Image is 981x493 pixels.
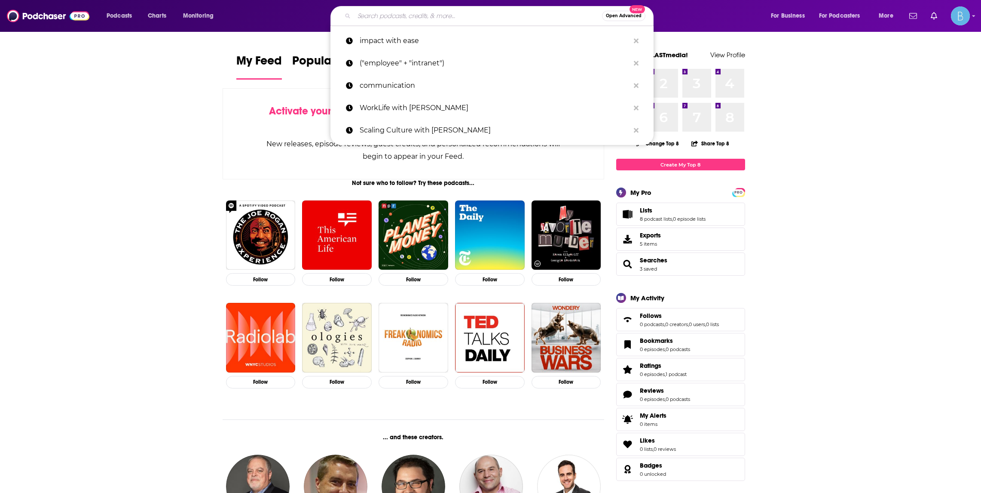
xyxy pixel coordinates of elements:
a: 0 unlocked [640,471,666,477]
span: Searches [616,253,745,276]
a: Ratings [640,362,687,370]
span: , [665,396,666,402]
button: open menu [101,9,143,23]
span: Bookmarks [640,337,673,345]
a: Charts [142,9,171,23]
span: , [688,321,689,327]
a: communication [330,74,654,97]
a: Lists [619,208,636,220]
a: Searches [640,256,667,264]
div: by following Podcasts, Creators, Lists, and other Users! [266,105,561,130]
a: My Feed [236,53,282,80]
input: Search podcasts, credits, & more... [354,9,602,23]
span: My Alerts [640,412,666,419]
a: Follows [640,312,719,320]
a: 0 creators [665,321,688,327]
button: Follow [302,273,372,286]
button: Follow [532,376,601,388]
a: Bookmarks [619,339,636,351]
a: Reviews [640,387,690,394]
span: Ratings [616,358,745,381]
a: My Alerts [616,408,745,431]
a: Badges [640,462,666,469]
button: Change Top 8 [631,138,685,149]
span: Open Advanced [606,14,642,18]
a: The Joe Rogan Experience [226,200,296,270]
img: Planet Money [379,200,448,270]
a: Business Wars [532,303,601,373]
p: WorkLife with Adam Grant [360,97,630,119]
span: Exports [619,233,636,245]
button: open menu [177,9,225,23]
a: 0 episodes [640,346,665,352]
button: Open AdvancedNew [602,11,645,21]
a: Show notifications dropdown [906,9,920,23]
span: , [653,446,654,452]
p: impact with ease [360,30,630,52]
span: Reviews [640,387,664,394]
img: Podchaser - Follow, Share and Rate Podcasts [7,8,89,24]
div: New releases, episode reviews, guest credits, and personalized recommendations will begin to appe... [266,138,561,163]
a: Likes [640,437,676,444]
img: Freakonomics Radio [379,303,448,373]
span: Lists [616,203,745,226]
span: Popular Feed [292,53,365,73]
a: 0 users [689,321,705,327]
span: , [705,321,706,327]
p: communication [360,74,630,97]
img: The Daily [455,200,525,270]
div: Not sure who to follow? Try these podcasts... [223,179,605,187]
a: Popular Feed [292,53,365,80]
a: Bookmarks [640,337,690,345]
a: 0 episodes [640,371,665,377]
a: Likes [619,438,636,450]
button: Follow [455,376,525,388]
a: 0 podcasts [640,321,664,327]
span: 5 items [640,241,661,247]
a: 0 episodes [640,396,665,402]
img: My Favorite Murder with Karen Kilgariff and Georgia Hardstark [532,200,601,270]
a: Reviews [619,388,636,401]
img: TED Talks Daily [455,303,525,373]
a: 0 episode lists [673,216,706,222]
a: 0 podcasts [666,396,690,402]
span: , [665,371,666,377]
span: My Feed [236,53,282,73]
span: PRO [733,189,744,196]
button: Follow [226,376,296,388]
a: 0 reviews [654,446,676,452]
a: Badges [619,463,636,475]
a: 3 saved [640,266,657,272]
button: Follow [379,273,448,286]
button: open menu [813,9,873,23]
a: 1 podcast [666,371,687,377]
a: Follows [619,314,636,326]
span: Ratings [640,362,661,370]
span: Reviews [616,383,745,406]
img: This American Life [302,200,372,270]
a: 0 lists [706,321,719,327]
button: Follow [302,376,372,388]
span: My Alerts [619,413,636,425]
a: PRO [733,189,744,195]
span: Bookmarks [616,333,745,356]
span: For Business [771,10,805,22]
span: New [630,5,645,13]
span: Likes [616,433,745,456]
button: open menu [765,9,816,23]
img: User Profile [951,6,970,25]
span: Activate your Feed [269,105,357,117]
a: 0 lists [640,446,653,452]
div: ... and these creators. [223,434,605,441]
span: More [879,10,893,22]
span: Exports [640,231,661,239]
a: Radiolab [226,303,296,373]
button: Follow [455,273,525,286]
img: Ologies with Alie Ward [302,303,372,373]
